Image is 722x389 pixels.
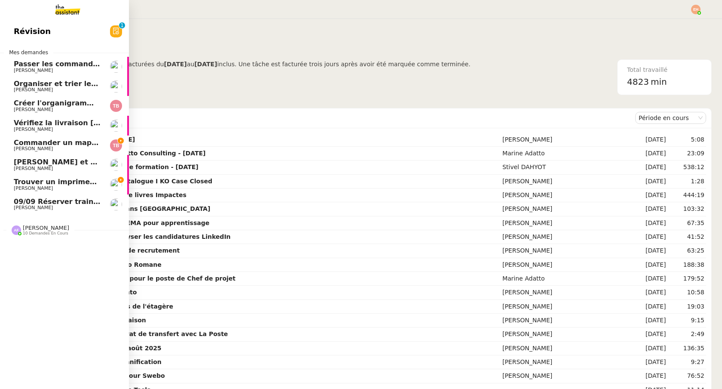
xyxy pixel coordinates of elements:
td: 9:15 [667,314,706,327]
td: [PERSON_NAME] [501,244,630,258]
td: [DATE] [630,161,668,174]
img: users%2Fjeuj7FhI7bYLyCU6UIN9LElSS4x1%2Favatar%2F1678820456145.jpeg [110,80,122,93]
td: Marine Adatto [501,147,630,161]
td: [DATE] [630,202,668,216]
td: [DATE] [630,216,668,230]
td: [PERSON_NAME] [501,286,630,299]
span: Organiser et trier les documents sur Google Drive [14,80,208,88]
div: Demandes [43,109,635,127]
img: users%2FtFhOaBya8rNVU5KG7br7ns1BCvi2%2Favatar%2Faa8c47da-ee6c-4101-9e7d-730f2e64f978 [110,61,122,73]
td: [PERSON_NAME] [501,216,630,230]
td: 63:25 [667,244,706,258]
td: 67:35 [667,216,706,230]
strong: Répondre aux candidats pour le poste de Chef de projet [45,275,236,282]
td: [DATE] [630,258,668,272]
span: Commander un mapping pour ACORA [14,139,158,147]
b: [DATE] [164,61,187,68]
img: users%2Fjeuj7FhI7bYLyCU6UIN9LElSS4x1%2Favatar%2F1678820456145.jpeg [110,179,122,191]
span: au [187,61,194,68]
span: [PERSON_NAME] [14,127,53,132]
span: [PERSON_NAME] [14,107,53,112]
td: 188:38 [667,258,706,272]
td: 23:09 [667,147,706,161]
td: [DATE] [630,342,668,355]
img: svg [691,5,701,14]
td: [DATE] [630,355,668,369]
span: [PERSON_NAME] [14,87,53,93]
span: [PERSON_NAME] [23,225,69,231]
nz-badge-sup: 1 [119,22,125,28]
span: min [651,75,667,89]
span: 4823 [627,77,649,87]
span: Révision [14,25,51,38]
td: [PERSON_NAME] [501,327,630,341]
td: [DATE] [630,272,668,286]
td: [PERSON_NAME] [501,369,630,383]
span: Vérifiez la livraison [DATE] [14,119,116,127]
td: [DATE] [630,175,668,188]
td: [PERSON_NAME] [501,355,630,369]
td: [DATE] [630,147,668,161]
span: Mes demandes [4,48,53,57]
span: Trouver un imprimeur parisien (TRES URGENT) [14,178,194,186]
img: users%2Fjeuj7FhI7bYLyCU6UIN9LElSS4x1%2Favatar%2F1678820456145.jpeg [110,159,122,171]
nz-select-item: Période en cours [639,112,703,123]
span: inclus. Une tâche est facturée trois jours après avoir été marquée comme terminée. [217,61,470,68]
td: [DATE] [630,300,668,314]
td: [PERSON_NAME] [501,258,630,272]
td: 444:19 [667,188,706,202]
div: Total travaillé [627,65,702,75]
td: 179:52 [667,272,706,286]
td: 538:12 [667,161,706,174]
td: [PERSON_NAME] [501,188,630,202]
span: Passer les commandes de livres Impactes [14,60,175,68]
img: users%2F8F3ae0CdRNRxLT9M8DTLuFZT1wq1%2Favatar%2F8d3ba6ea-8103-41c2-84d4-2a4cca0cf040 [110,198,122,210]
td: 1:28 [667,175,706,188]
span: 09/09 Réserver train et hôtel pour [GEOGRAPHIC_DATA] [14,198,229,206]
img: svg [12,225,21,235]
td: [PERSON_NAME] [501,175,630,188]
p: 1 [120,22,124,30]
td: [PERSON_NAME] [501,300,630,314]
span: [PERSON_NAME] [14,205,53,210]
td: 76:52 [667,369,706,383]
td: 5:08 [667,133,706,147]
td: 103:32 [667,202,706,216]
strong: [PERSON_NAME] et analyser les candidatures LinkedIn [45,233,231,240]
span: [PERSON_NAME] [14,146,53,151]
span: [PERSON_NAME] [14,166,53,171]
span: [PERSON_NAME] et analyser les candidatures LinkedIn [14,158,226,166]
img: svg [110,100,122,112]
td: [PERSON_NAME] [501,202,630,216]
td: [DATE] [630,369,668,383]
td: 9:27 [667,355,706,369]
img: svg [110,139,122,151]
td: 41:52 [667,230,706,244]
td: [PERSON_NAME] [501,342,630,355]
td: 136:35 [667,342,706,355]
span: [PERSON_NAME] [14,68,53,73]
td: [DATE] [630,327,668,341]
b: [DATE] [194,61,217,68]
img: users%2FtFhOaBya8rNVU5KG7br7ns1BCvi2%2Favatar%2Faa8c47da-ee6c-4101-9e7d-730f2e64f978 [110,120,122,132]
strong: Réaliser l'agrément CII pour Swebo [45,372,165,379]
td: [PERSON_NAME] [501,133,630,147]
strong: Mettre en place un contrat de transfert avec La Poste [45,330,228,337]
td: [PERSON_NAME] [501,314,630,327]
td: 10:58 [667,286,706,299]
td: [DATE] [630,286,668,299]
td: [DATE] [630,230,668,244]
td: [DATE] [630,244,668,258]
td: [DATE] [630,133,668,147]
td: [PERSON_NAME] [501,230,630,244]
td: Marine Adatto [501,272,630,286]
td: [DATE] [630,314,668,327]
td: 2:49 [667,327,706,341]
td: Stivel DAHYOT [501,161,630,174]
td: 19:03 [667,300,706,314]
span: [PERSON_NAME] [14,185,53,191]
span: Créer l'organigramme dans [GEOGRAPHIC_DATA] [14,99,202,107]
td: [DATE] [630,188,668,202]
span: 10 demandes en cours [23,231,68,236]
